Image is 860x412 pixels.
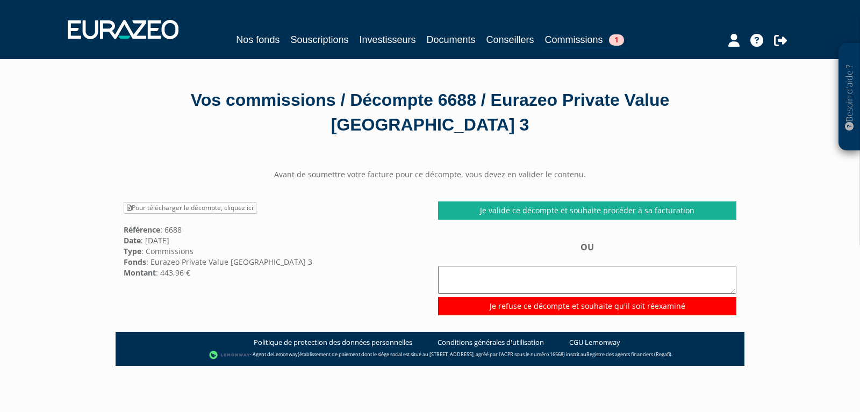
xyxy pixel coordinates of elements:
[68,20,178,39] img: 1732889491-logotype_eurazeo_blanc_rvb.png
[124,88,736,137] div: Vos commissions / Décompte 6688 / Eurazeo Private Value [GEOGRAPHIC_DATA] 3
[486,32,534,47] a: Conseillers
[545,32,624,49] a: Commissions1
[254,337,412,348] a: Politique de protection des données personnelles
[427,32,476,47] a: Documents
[843,49,856,146] p: Besoin d'aide ?
[273,351,298,358] a: Lemonway
[236,32,279,47] a: Nos fonds
[586,351,671,358] a: Registre des agents financiers (Regafi)
[438,297,736,315] input: Je refuse ce décompte et souhaite qu'il soit réexaminé
[124,225,160,235] strong: Référence
[124,268,156,278] strong: Montant
[609,34,624,46] span: 1
[569,337,620,348] a: CGU Lemonway
[438,337,544,348] a: Conditions générales d'utilisation
[438,241,736,315] div: OU
[124,202,256,214] a: Pour télécharger le décompte, cliquez ici
[124,257,146,267] strong: Fonds
[116,201,430,278] div: : 6688 : [DATE] : Commissions : Eurazeo Private Value [GEOGRAPHIC_DATA] 3 : 443,96 €
[290,32,348,47] a: Souscriptions
[359,32,415,47] a: Investisseurs
[124,235,141,245] strong: Date
[126,350,734,360] div: - Agent de (établissement de paiement dont le siège social est situé au [STREET_ADDRESS], agréé p...
[116,169,744,180] center: Avant de soumettre votre facture pour ce décompte, vous devez en valider le contenu.
[209,350,250,360] img: logo-lemonway.png
[438,201,736,220] a: Je valide ce décompte et souhaite procéder à sa facturation
[124,246,141,256] strong: Type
